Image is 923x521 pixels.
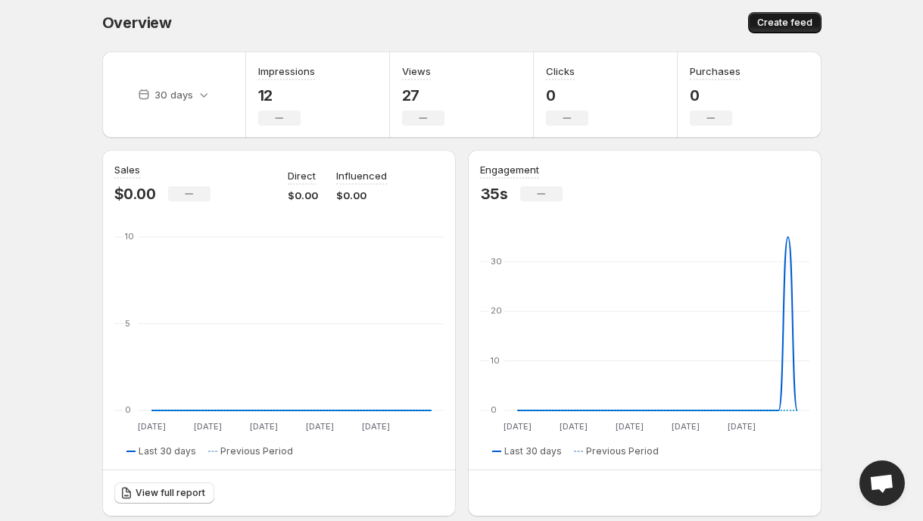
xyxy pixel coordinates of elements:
p: 35s [480,185,508,203]
span: Last 30 days [139,445,196,457]
span: Previous Period [586,445,659,457]
text: [DATE] [615,421,643,432]
h3: Views [402,64,431,79]
text: [DATE] [503,421,531,432]
h3: Impressions [258,64,315,79]
p: 12 [258,86,315,105]
p: Direct [288,168,316,183]
text: 5 [125,318,130,329]
h3: Clicks [546,64,575,79]
span: Last 30 days [504,445,562,457]
text: 10 [125,231,134,242]
span: Create feed [757,17,812,29]
text: 0 [491,404,497,415]
button: Create feed [748,12,822,33]
p: 0 [546,86,588,105]
text: [DATE] [193,421,221,432]
p: Influenced [336,168,387,183]
text: [DATE] [137,421,165,432]
span: Overview [102,14,172,32]
p: $0.00 [114,185,156,203]
text: [DATE] [559,421,587,432]
text: 30 [491,256,502,267]
text: 20 [491,305,502,316]
text: 10 [491,355,500,366]
p: $0.00 [288,188,318,203]
a: View full report [114,482,214,504]
h3: Sales [114,162,140,177]
text: [DATE] [361,421,389,432]
p: $0.00 [336,188,387,203]
text: 0 [125,404,131,415]
h3: Engagement [480,162,539,177]
div: Open chat [859,460,905,506]
span: Previous Period [220,445,293,457]
span: View full report [136,487,205,499]
p: 30 days [154,87,193,102]
text: [DATE] [727,421,755,432]
text: [DATE] [249,421,277,432]
p: 27 [402,86,444,105]
text: [DATE] [305,421,333,432]
h3: Purchases [690,64,741,79]
p: 0 [690,86,741,105]
text: [DATE] [671,421,699,432]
